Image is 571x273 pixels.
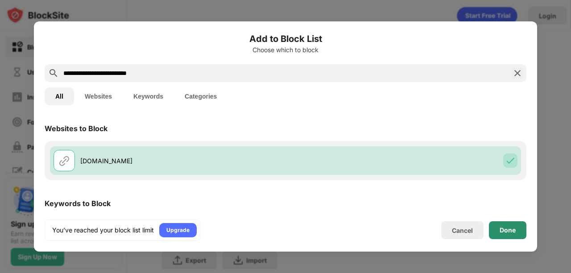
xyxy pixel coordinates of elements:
h6: Add to Block List [45,32,526,45]
button: Keywords [123,87,174,105]
div: Choose which to block [45,46,526,54]
div: You’ve reached your block list limit [52,226,154,235]
button: Websites [74,87,123,105]
div: Websites to Block [45,124,108,133]
div: Keywords to Block [45,199,111,208]
button: Categories [174,87,228,105]
div: [DOMAIN_NAME] [80,156,285,165]
div: Cancel [452,227,473,234]
img: search.svg [48,68,59,79]
img: search-close [512,68,523,79]
div: Upgrade [166,226,190,235]
button: All [45,87,74,105]
img: url.svg [59,155,70,166]
div: Done [500,227,516,234]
